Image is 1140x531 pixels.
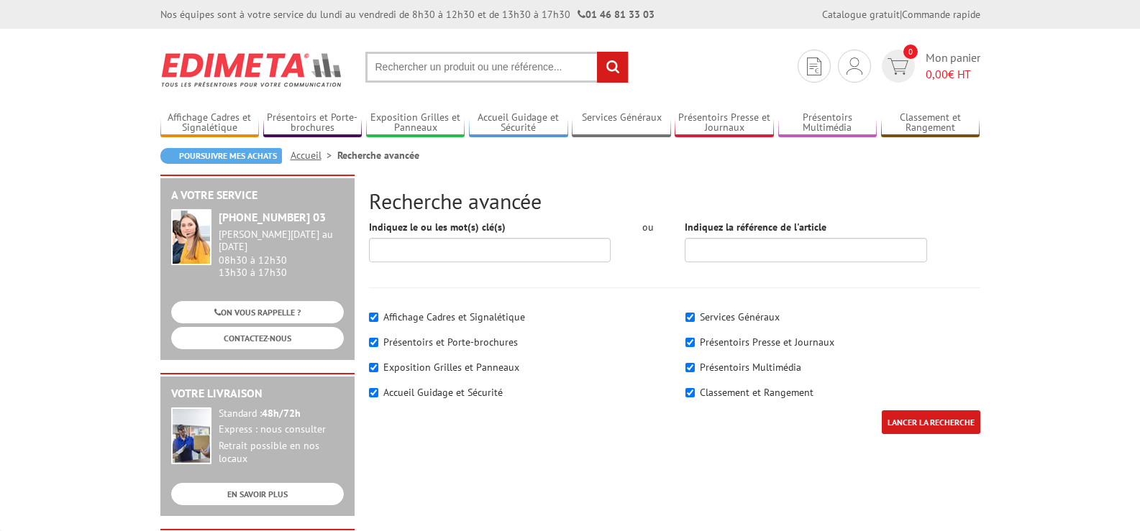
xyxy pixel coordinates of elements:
[383,386,503,399] label: Accueil Guidage et Sécurité
[219,423,344,436] div: Express : nous consulter
[597,52,628,83] input: rechercher
[171,387,344,400] h2: Votre livraison
[219,440,344,466] div: Retrait possible en nos locaux
[578,8,655,21] strong: 01 46 81 33 03
[469,111,568,135] a: Accueil Guidage et Sécurité
[160,7,655,22] div: Nos équipes sont à votre service du lundi au vendredi de 8h30 à 12h30 et de 13h30 à 17h30
[263,111,362,135] a: Présentoirs et Porte-brochures
[685,363,695,372] input: Présentoirs Multimédia
[685,388,695,397] input: Classement et Rangement
[822,7,980,22] div: |
[383,310,525,323] label: Affichage Cadres et Signalétique
[882,410,980,434] input: LANCER LA RECHERCHE
[888,58,908,75] img: devis rapide
[383,336,518,348] label: Présentoirs et Porte-brochures
[685,220,826,234] label: Indiquez la référence de l'article
[291,149,337,162] a: Accueil
[219,210,326,224] strong: [PHONE_NUMBER] 03
[881,111,980,135] a: Classement et Rangement
[700,361,801,374] label: Présentoirs Multimédia
[369,189,980,213] h2: Recherche avancée
[926,66,980,83] span: € HT
[171,483,344,505] a: EN SAVOIR PLUS
[337,148,419,162] li: Recherche avancée
[847,57,862,75] img: devis rapide
[366,111,465,135] a: Exposition Grilles et Panneaux
[369,363,378,372] input: Exposition Grilles et Panneaux
[160,111,260,135] a: Affichage Cadres et Signalétique
[903,45,918,59] span: 0
[369,313,378,322] input: Affichage Cadres et Signalétique
[572,111,671,135] a: Services Généraux
[171,209,211,265] img: widget-service.jpg
[171,407,211,464] img: widget-livraison.jpg
[171,301,344,323] a: ON VOUS RAPPELLE ?
[878,50,980,83] a: devis rapide 0 Mon panier 0,00€ HT
[369,220,506,234] label: Indiquez le ou les mot(s) clé(s)
[219,228,344,253] div: [PERSON_NAME][DATE] au [DATE]
[926,50,980,83] span: Mon panier
[383,361,519,374] label: Exposition Grilles et Panneaux
[160,43,344,96] img: Edimeta
[160,148,282,164] a: Poursuivre mes achats
[902,8,980,21] a: Commande rapide
[685,313,695,322] input: Services Généraux
[807,57,821,75] img: devis rapide
[262,407,301,420] strong: 48h/72h
[700,310,780,323] label: Services Généraux
[171,327,344,349] a: CONTACTEZ-NOUS
[219,228,344,278] div: 08h30 à 12h30 13h30 à 17h30
[675,111,774,135] a: Présentoirs Presse et Journaux
[219,407,344,420] div: Standard :
[171,189,344,202] h2: A votre service
[926,67,948,81] span: 0,00
[365,52,629,83] input: Rechercher un produit ou une référence...
[685,338,695,347] input: Présentoirs Presse et Journaux
[700,386,813,399] label: Classement et Rangement
[632,220,663,234] div: ou
[369,338,378,347] input: Présentoirs et Porte-brochures
[778,111,877,135] a: Présentoirs Multimédia
[822,8,900,21] a: Catalogue gratuit
[700,336,834,348] label: Présentoirs Presse et Journaux
[369,388,378,397] input: Accueil Guidage et Sécurité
